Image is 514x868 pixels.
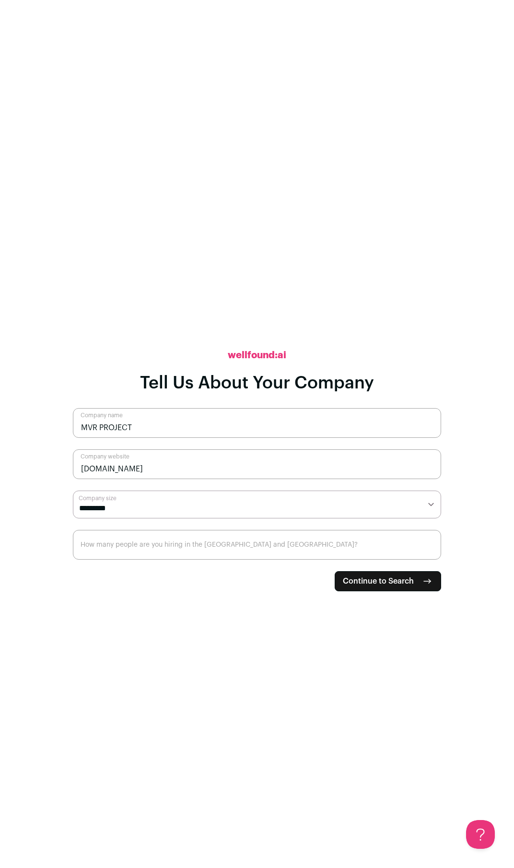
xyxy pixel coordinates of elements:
[140,374,374,393] h1: Tell Us About Your Company
[335,571,441,591] button: Continue to Search
[73,530,441,560] input: How many people are you hiring in the US and Canada?
[73,408,441,438] input: Company name
[73,449,441,479] input: Company website
[466,820,495,849] iframe: Toggle Customer Support
[343,575,414,587] span: Continue to Search
[228,349,286,362] h2: wellfound:ai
